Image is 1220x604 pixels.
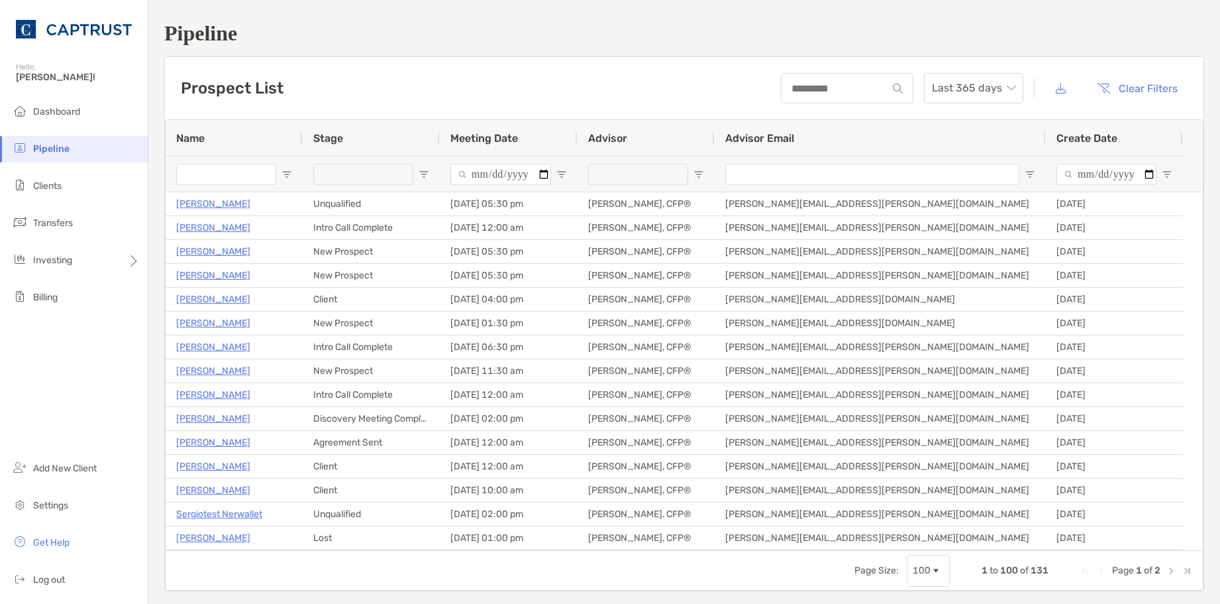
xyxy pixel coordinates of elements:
div: Intro Call Complete [303,383,440,406]
div: Page Size: [854,565,899,576]
div: New Prospect [303,359,440,383]
a: [PERSON_NAME] [176,219,250,236]
img: transfers icon [12,214,28,230]
div: [PERSON_NAME][EMAIL_ADDRESS][PERSON_NAME][DOMAIN_NAME] [715,526,1046,550]
div: [DATE] 01:30 pm [440,312,578,335]
span: Stage [313,132,343,145]
p: [PERSON_NAME] [176,196,250,212]
div: Intro Call Complete [303,216,440,239]
span: 1 [982,565,988,576]
div: New Prospect [303,312,440,335]
h1: Pipeline [164,21,1204,46]
a: [PERSON_NAME] [176,243,250,260]
span: Last 365 days [932,74,1015,103]
h3: Prospect List [181,79,283,97]
div: [PERSON_NAME], CFP® [578,526,715,550]
div: [PERSON_NAME], CFP® [578,407,715,430]
p: [PERSON_NAME] [176,339,250,355]
div: Lost [303,526,440,550]
input: Advisor Email Filter Input [725,164,1019,185]
div: [PERSON_NAME], CFP® [578,216,715,239]
button: Open Filter Menu [419,169,429,180]
img: get-help icon [12,534,28,550]
div: [PERSON_NAME], CFP® [578,312,715,335]
div: [DATE] [1046,288,1183,311]
div: [DATE] 06:30 pm [440,335,578,359]
div: Client [303,455,440,478]
input: Name Filter Input [176,164,276,185]
div: First Page [1080,566,1091,576]
div: Page Size [907,555,950,587]
img: settings icon [12,497,28,513]
div: [DATE] 02:00 pm [440,503,578,526]
button: Clear Filters [1087,74,1188,103]
a: [PERSON_NAME] [176,267,250,284]
div: [DATE] [1046,240,1183,263]
div: [DATE] 11:30 am [440,359,578,383]
div: Client [303,288,440,311]
div: [PERSON_NAME][EMAIL_ADDRESS][PERSON_NAME][DOMAIN_NAME] [715,431,1046,454]
button: Open Filter Menu [1162,169,1172,180]
div: [DATE] [1046,455,1183,478]
span: Advisor [588,132,627,145]
div: [DATE] 05:30 pm [440,264,578,287]
div: [PERSON_NAME][EMAIL_ADDRESS][PERSON_NAME][DOMAIN_NAME] [715,503,1046,526]
div: [PERSON_NAME][EMAIL_ADDRESS][DOMAIN_NAME] [715,288,1046,311]
a: [PERSON_NAME] [176,410,250,427]
span: Name [176,132,205,145]
div: [PERSON_NAME], CFP® [578,335,715,359]
img: pipeline icon [12,140,28,156]
div: [DATE] [1046,359,1183,383]
img: CAPTRUST Logo [16,5,132,53]
div: [DATE] 04:00 pm [440,288,578,311]
div: [DATE] 12:00 am [440,455,578,478]
div: [DATE] [1046,192,1183,215]
input: Create Date Filter Input [1056,164,1156,185]
input: Meeting Date Filter Input [450,164,551,185]
div: [DATE] 10:00 am [440,479,578,502]
div: [DATE] [1046,479,1183,502]
div: [DATE] [1046,503,1183,526]
img: add_new_client icon [12,459,28,475]
a: [PERSON_NAME] [176,530,250,546]
div: [PERSON_NAME][EMAIL_ADDRESS][PERSON_NAME][DOMAIN_NAME] [715,264,1046,287]
span: Transfers [33,217,73,229]
div: [PERSON_NAME][EMAIL_ADDRESS][PERSON_NAME][DOMAIN_NAME] [715,383,1046,406]
span: Page [1112,565,1134,576]
button: Open Filter Menu [1025,169,1035,180]
a: [PERSON_NAME] [176,434,250,451]
p: [PERSON_NAME] [176,363,250,379]
div: [PERSON_NAME], CFP® [578,431,715,454]
p: Sergiotest Nerwallet [176,506,262,522]
div: [PERSON_NAME], CFP® [578,503,715,526]
span: [PERSON_NAME]! [16,72,140,83]
div: [DATE] [1046,431,1183,454]
img: clients icon [12,177,28,193]
div: [PERSON_NAME][EMAIL_ADDRESS][PERSON_NAME][DOMAIN_NAME] [715,407,1046,430]
div: [PERSON_NAME][EMAIL_ADDRESS][PERSON_NAME][DOMAIN_NAME] [715,192,1046,215]
p: [PERSON_NAME] [176,291,250,308]
div: [PERSON_NAME], CFP® [578,192,715,215]
span: Log out [33,574,65,585]
a: [PERSON_NAME] [176,482,250,499]
span: Dashboard [33,106,80,117]
div: [DATE] 12:00 am [440,383,578,406]
div: [DATE] 01:00 pm [440,526,578,550]
div: [PERSON_NAME][EMAIL_ADDRESS][PERSON_NAME][DOMAIN_NAME] [715,359,1046,383]
span: 1 [1136,565,1142,576]
img: logout icon [12,571,28,587]
span: Create Date [1056,132,1117,145]
span: 100 [1000,565,1018,576]
img: input icon [893,84,903,93]
a: [PERSON_NAME] [176,458,250,475]
div: Client [303,479,440,502]
span: to [990,565,998,576]
a: [PERSON_NAME] [176,315,250,332]
span: Pipeline [33,143,70,154]
img: investing icon [12,251,28,267]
